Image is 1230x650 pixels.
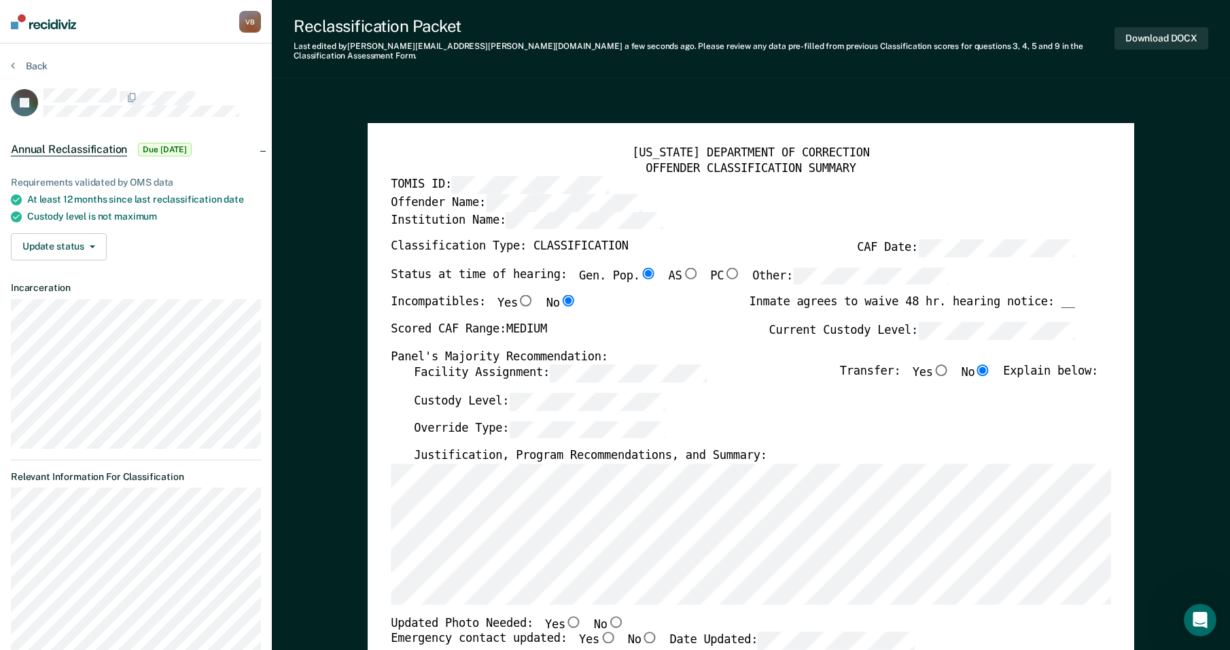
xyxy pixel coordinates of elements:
label: Override Type: [414,420,666,438]
input: Facility Assignment: [550,364,707,382]
img: Recidiviz [11,14,76,29]
div: Last edited by [PERSON_NAME][EMAIL_ADDRESS][PERSON_NAME][DOMAIN_NAME] . Please review any data pr... [294,41,1114,61]
input: Yes [933,364,950,376]
label: Custody Level: [414,392,666,410]
input: Other: [793,267,950,285]
input: No [560,295,577,307]
input: Current Custody Level: [918,322,1075,339]
input: AS [682,267,699,279]
input: Yes [518,295,535,307]
label: CAF Date: [857,239,1075,257]
iframe: Intercom live chat [1184,604,1216,636]
label: No [628,632,658,650]
div: OFFENDER CLASSIFICATION SUMMARY [391,161,1111,176]
input: PC [724,267,741,279]
div: V B [239,11,261,33]
input: No [974,364,991,376]
label: Yes [497,295,535,311]
label: No [594,616,625,632]
div: Status at time of hearing: [391,267,950,295]
input: Override Type: [509,420,666,438]
div: Incompatibles: [391,295,576,322]
button: Back [11,60,48,72]
div: Panel's Majority Recommendation: [391,349,1075,364]
button: VB [239,11,261,33]
button: Download DOCX [1114,27,1208,50]
label: Date Updated: [669,632,915,650]
span: maximum [114,211,157,222]
label: No [546,295,577,311]
label: Yes [913,364,950,382]
input: Offender Name: [486,194,643,211]
div: Custody level is not [27,211,261,222]
input: Yes [565,616,582,628]
span: Due [DATE] [138,143,192,156]
button: Update status [11,233,107,260]
label: Yes [545,616,582,632]
div: Updated Photo Needed: [391,616,624,632]
label: Current Custody Level: [769,322,1074,339]
input: No [608,616,625,628]
label: Yes [579,632,616,650]
div: Transfer: Explain below: [840,364,1098,392]
span: a few seconds ago [625,41,695,51]
dt: Relevant Information For Classification [11,471,261,483]
label: Scored CAF Range: MEDIUM [391,322,547,339]
label: Classification Type: CLASSIFICATION [391,239,629,257]
input: Date Updated: [758,632,915,650]
div: [US_STATE] DEPARTMENT OF CORRECTION [391,146,1111,161]
input: No [642,632,658,644]
dt: Incarceration [11,282,261,294]
span: Annual Reclassification [11,143,127,156]
input: Yes [599,632,616,644]
label: AS [669,267,699,285]
label: No [961,364,991,382]
label: Institution Name: [391,211,663,229]
input: Custody Level: [509,392,666,410]
input: CAF Date: [918,239,1075,257]
span: date [224,194,243,205]
input: TOMIS ID: [452,176,609,194]
label: TOMIS ID: [391,176,609,194]
div: Requirements validated by OMS data [11,177,261,188]
input: Gen. Pop. [640,267,657,279]
label: Other: [752,267,950,285]
input: Institution Name: [506,211,663,229]
div: At least 12 months since last reclassification [27,194,261,205]
label: Facility Assignment: [414,364,706,382]
label: Gen. Pop. [579,267,657,285]
label: Justification, Program Recommendations, and Summary: [414,448,767,463]
div: Reclassification Packet [294,16,1114,36]
label: PC [710,267,741,285]
label: Offender Name: [391,194,643,211]
div: Inmate agrees to waive 48 hr. hearing notice: __ [749,295,1074,322]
